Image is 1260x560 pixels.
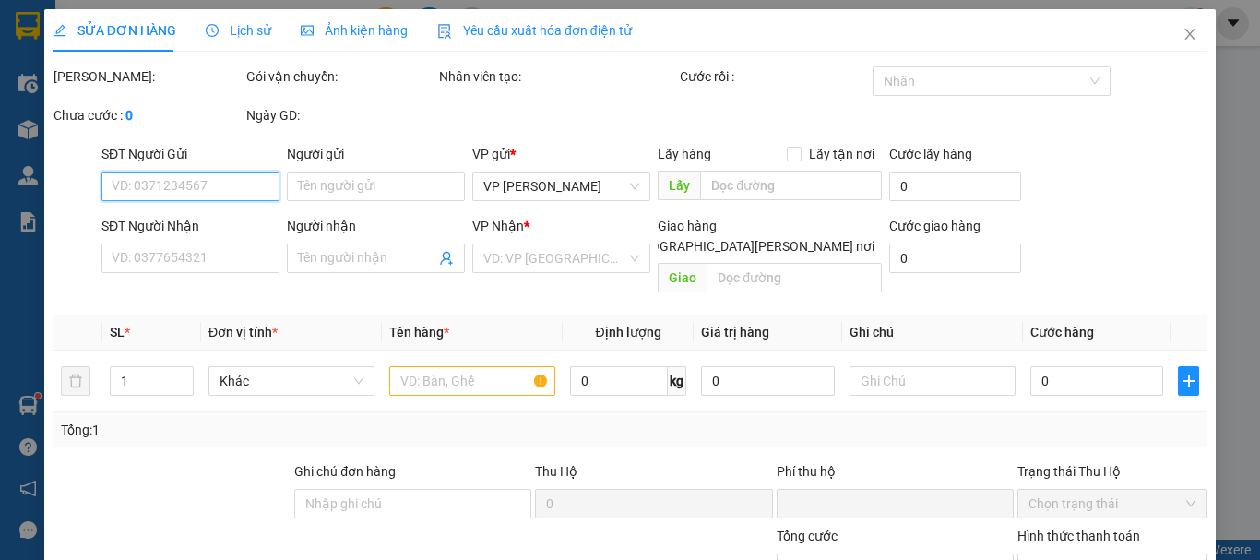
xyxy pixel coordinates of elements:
[777,461,1014,489] div: Phí thu hộ
[389,325,449,340] span: Tên hàng
[61,420,488,440] div: Tổng: 1
[301,23,408,38] span: Ảnh kiện hàng
[53,66,243,87] div: [PERSON_NAME]:
[472,219,524,233] span: VP Nhận
[439,251,454,266] span: user-add
[287,144,465,164] div: Người gửi
[707,263,882,292] input: Dọc đường
[658,171,700,200] span: Lấy
[101,216,279,236] div: SĐT Người Nhận
[301,24,314,37] span: picture
[700,171,882,200] input: Dọc đường
[658,147,711,161] span: Lấy hàng
[889,244,1021,273] input: Cước giao hàng
[220,367,363,395] span: Khác
[206,24,219,37] span: clock-circle
[472,144,650,164] div: VP gửi
[802,144,882,164] span: Lấy tận nơi
[294,464,396,479] label: Ghi chú đơn hàng
[535,464,577,479] span: Thu Hộ
[125,108,133,123] b: 0
[53,24,66,37] span: edit
[1017,529,1140,543] label: Hình thức thanh toán
[1164,9,1216,61] button: Close
[1017,461,1207,482] div: Trạng thái Thu Hộ
[658,263,707,292] span: Giao
[246,105,435,125] div: Ngày GD:
[889,219,981,233] label: Cước giao hàng
[294,489,531,518] input: Ghi chú đơn hàng
[483,173,639,200] span: VP Hà Huy Tập
[437,24,452,39] img: icon
[287,216,465,236] div: Người nhận
[777,529,838,543] span: Tổng cước
[595,325,660,340] span: Định lượng
[53,23,176,38] span: SỬA ĐƠN HÀNG
[889,147,972,161] label: Cước lấy hàng
[668,366,686,396] span: kg
[206,23,271,38] span: Lịch sử
[1178,366,1199,396] button: plus
[53,105,243,125] div: Chưa cước :
[1183,27,1197,42] span: close
[110,325,125,340] span: SL
[623,236,882,256] span: [GEOGRAPHIC_DATA][PERSON_NAME] nơi
[1179,374,1198,388] span: plus
[101,144,279,164] div: SĐT Người Gửi
[246,66,435,87] div: Gói vận chuyển:
[389,366,555,396] input: VD: Bàn, Ghế
[208,325,278,340] span: Đơn vị tính
[889,172,1021,201] input: Cước lấy hàng
[850,366,1016,396] input: Ghi Chú
[437,23,632,38] span: Yêu cầu xuất hóa đơn điện tử
[61,366,90,396] button: delete
[701,325,769,340] span: Giá trị hàng
[1028,490,1195,518] span: Chọn trạng thái
[680,66,869,87] div: Cước rồi :
[439,66,676,87] div: Nhân viên tạo:
[1030,325,1094,340] span: Cước hàng
[658,219,717,233] span: Giao hàng
[842,315,1023,351] th: Ghi chú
